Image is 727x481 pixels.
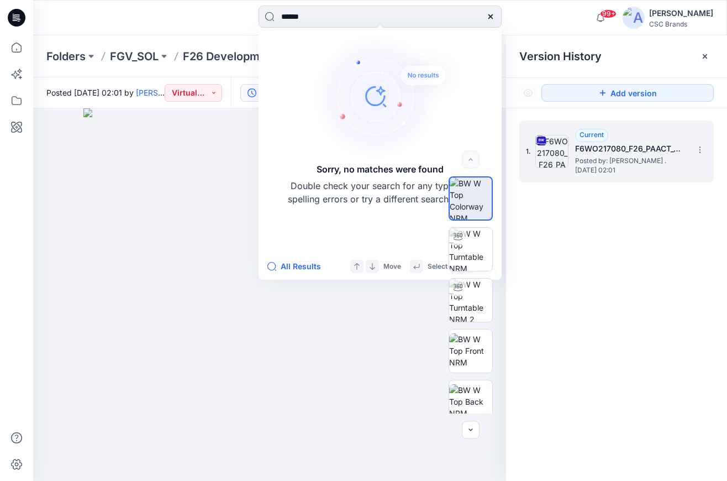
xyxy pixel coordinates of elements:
[535,135,568,168] img: F6WO217080_F26_PAACT_VP1
[649,20,713,28] div: CSC Brands
[312,30,466,163] img: Sorry, no matches were found
[519,50,602,63] span: Version History
[575,155,686,166] span: Posted by: Ari .
[575,142,686,155] h5: F6WO217080_F26_PAACT_VP1
[450,177,492,219] img: BW W Top Colorway NRM
[317,163,444,176] h5: Sorry, no matches were found
[267,260,328,273] button: All Results
[575,166,686,174] span: [DATE] 02:01
[286,179,474,206] p: Double check your search for any typos or spelling errors or try a different search term.
[700,52,709,61] button: Close
[136,88,204,97] a: [PERSON_NAME] .
[449,279,492,322] img: BW W Top Turntable NRM 2
[428,261,447,273] p: Select
[623,7,645,29] img: avatar
[519,84,537,102] button: Show Hidden Versions
[541,84,714,102] button: Add version
[449,228,492,271] img: BW W Top Turntable NRM
[449,333,492,368] img: BW W Top Front NRM
[46,87,165,98] span: Posted [DATE] 02:01 by
[580,130,604,139] span: Current
[183,49,277,64] a: F26 Development
[449,384,492,419] img: BW W Top Back NRM
[83,108,456,481] img: eyJhbGciOiJIUzI1NiIsImtpZCI6IjAiLCJzbHQiOiJzZXMiLCJ0eXAiOiJKV1QifQ.eyJkYXRhIjp7InR5cGUiOiJzdG9yYW...
[649,7,713,20] div: [PERSON_NAME]
[383,261,401,273] p: Move
[600,9,617,18] span: 99+
[46,49,86,64] a: Folders
[526,147,531,156] span: 1.
[110,49,159,64] a: FGV_SOL
[240,84,318,102] button: F6WO217080_F26_PAACT_VP1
